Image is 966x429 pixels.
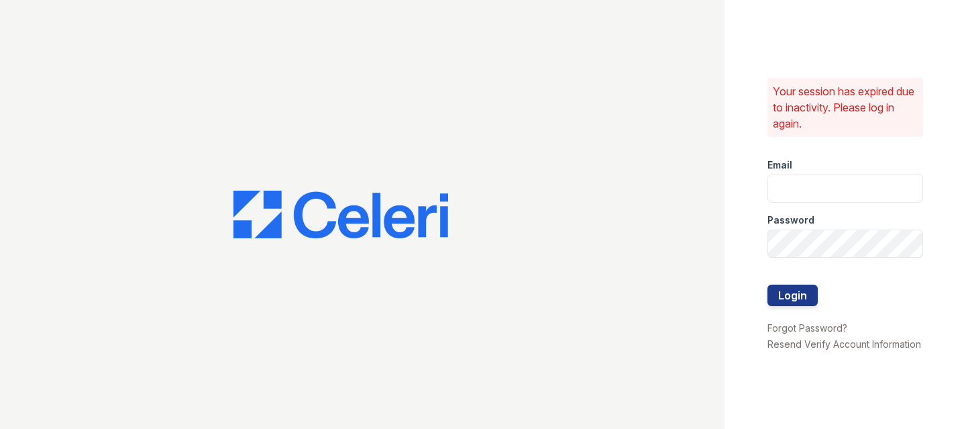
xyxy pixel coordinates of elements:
[767,213,814,227] label: Password
[767,285,818,306] button: Login
[233,191,448,239] img: CE_Logo_Blue-a8612792a0a2168367f1c8372b55b34899dd931a85d93a1a3d3e32e68fde9ad4.png
[767,158,792,172] label: Email
[773,83,918,132] p: Your session has expired due to inactivity. Please log in again.
[767,322,847,334] a: Forgot Password?
[767,338,921,350] a: Resend Verify Account Information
